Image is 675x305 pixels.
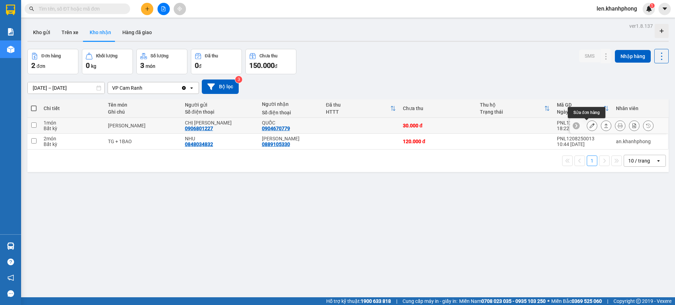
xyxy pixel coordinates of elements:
[44,126,101,131] div: Bất kỳ
[86,61,90,70] span: 0
[117,24,157,41] button: Hàng đã giao
[587,155,597,166] button: 1
[476,99,553,118] th: Toggle SortBy
[553,99,612,118] th: Toggle SortBy
[459,297,546,305] span: Miền Nam
[557,136,609,141] div: PNL1208250013
[7,242,14,250] img: warehouse-icon
[262,101,319,107] div: Người nhận
[480,102,544,108] div: Thu hộ
[205,53,218,58] div: Đã thu
[245,49,296,74] button: Chưa thu150.000đ
[403,123,473,128] div: 30.000 đ
[403,106,473,111] div: Chưa thu
[628,157,650,164] div: 10 / trang
[185,136,255,141] div: NHU
[568,107,605,118] div: Sửa đơn hàng
[185,126,213,131] div: 0906801227
[181,85,187,91] svg: Clear value
[161,6,166,11] span: file-add
[195,61,199,70] span: 0
[177,6,182,11] span: aim
[146,63,155,69] span: món
[191,49,242,74] button: Đã thu0đ
[615,50,651,63] button: Nhập hàng
[662,6,668,12] span: caret-down
[108,123,178,128] div: THÙNG SƠN
[557,102,603,108] div: Mã GD
[591,4,643,13] span: len.khanhphong
[27,49,78,74] button: Đơn hàng2đơn
[262,126,290,131] div: 0904670779
[96,53,117,58] div: Khối lượng
[199,63,201,69] span: đ
[189,85,194,91] svg: open
[655,24,669,38] div: Tạo kho hàng mới
[27,24,56,41] button: Kho gửi
[145,6,150,11] span: plus
[607,297,608,305] span: |
[403,139,473,144] div: 120.000 đ
[112,84,142,91] div: VP Cam Ranh
[185,120,255,126] div: CHỊ MINH
[44,106,101,111] div: Chi tiết
[235,76,242,83] sup: 3
[557,126,609,131] div: 18:22 [DATE]
[481,298,546,304] strong: 0708 023 035 - 0935 103 250
[262,120,319,126] div: QUỐC
[322,99,399,118] th: Toggle SortBy
[326,109,390,115] div: HTTT
[143,84,144,91] input: Selected VP Cam Ranh.
[7,290,14,297] span: message
[587,120,597,131] div: Sửa đơn hàng
[31,61,35,70] span: 2
[249,61,275,70] span: 150.000
[557,120,609,126] div: PNL1208250045
[629,22,653,30] div: ver 1.8.137
[37,63,45,69] span: đơn
[616,106,664,111] div: Nhân viên
[7,274,14,281] span: notification
[28,82,104,94] input: Select a date range.
[185,141,213,147] div: 0848034832
[547,300,549,303] span: ⚪️
[185,102,255,108] div: Người gửi
[636,299,641,304] span: copyright
[656,158,661,164] svg: open
[557,141,609,147] div: 10:44 [DATE]
[262,141,290,147] div: 0889105330
[41,53,61,58] div: Đơn hàng
[44,120,101,126] div: 1 món
[572,298,602,304] strong: 0369 525 060
[601,120,611,131] div: Giao hàng
[396,297,397,305] span: |
[108,109,178,115] div: Ghi chú
[275,63,277,69] span: đ
[150,53,168,58] div: Số lượng
[616,139,664,144] div: an.khanhphong
[7,46,14,53] img: warehouse-icon
[141,3,153,15] button: plus
[174,3,186,15] button: aim
[82,49,133,74] button: Khối lượng0kg
[480,109,544,115] div: Trạng thái
[650,3,655,8] sup: 1
[39,5,122,13] input: Tìm tên, số ĐT hoặc mã đơn
[44,141,101,147] div: Bất kỳ
[91,63,96,69] span: kg
[185,109,255,115] div: Số điện thoại
[108,139,178,144] div: TG + 1BAO
[262,136,319,141] div: THUY KIEU
[551,297,602,305] span: Miền Bắc
[579,50,600,62] button: SMS
[326,102,390,108] div: Đã thu
[646,6,652,12] img: icon-new-feature
[326,297,391,305] span: Hỗ trợ kỹ thuật:
[403,297,457,305] span: Cung cấp máy in - giấy in:
[202,80,239,94] button: Bộ lọc
[140,61,144,70] span: 3
[29,6,34,11] span: search
[658,3,671,15] button: caret-down
[361,298,391,304] strong: 1900 633 818
[44,136,101,141] div: 2 món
